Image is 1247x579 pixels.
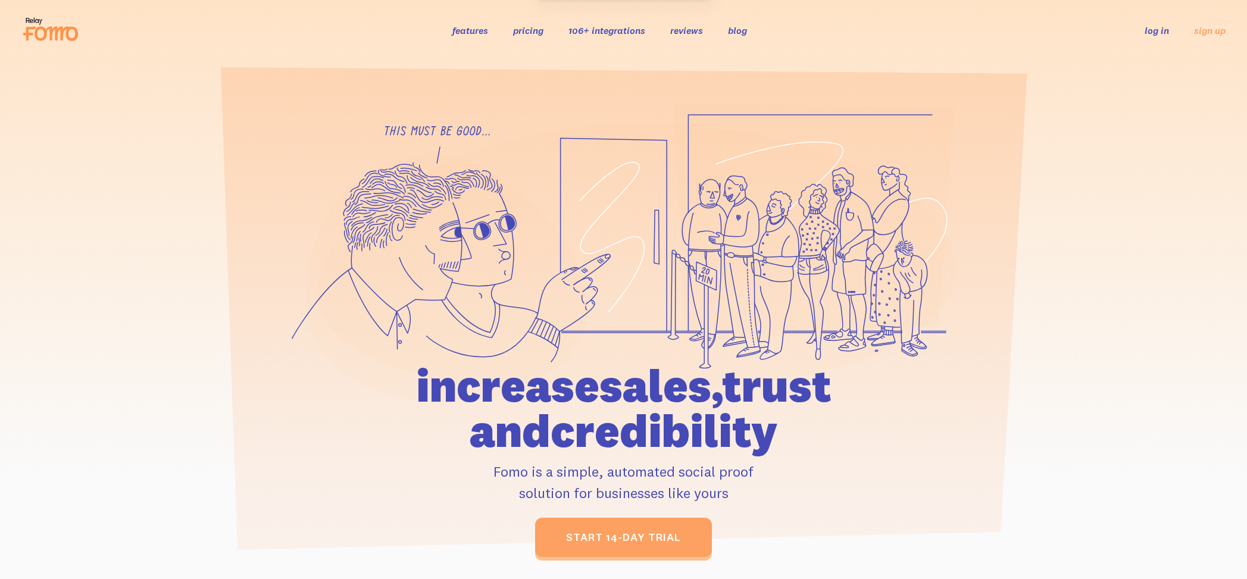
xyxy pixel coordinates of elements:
[670,24,703,36] a: reviews
[513,24,543,36] a: pricing
[348,363,899,453] h1: increase sales, trust and credibility
[728,24,747,36] a: blog
[348,461,899,503] p: Fomo is a simple, automated social proof solution for businesses like yours
[568,24,645,36] a: 106+ integrations
[535,518,712,557] a: start 14-day trial
[452,24,488,36] a: features
[1145,24,1169,36] a: log in
[1194,24,1226,37] a: sign up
